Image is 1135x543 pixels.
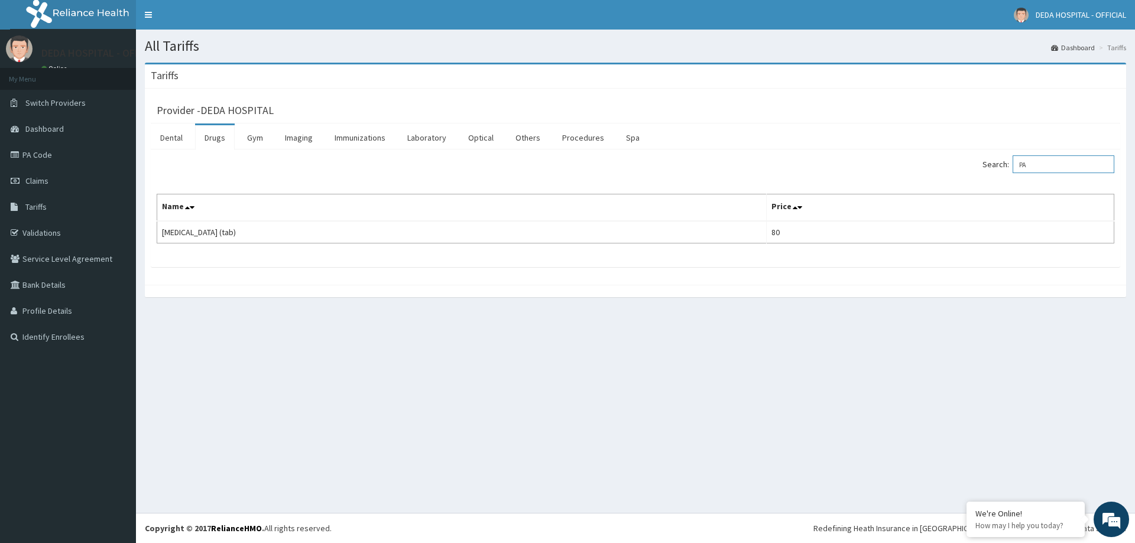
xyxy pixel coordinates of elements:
span: We're online! [69,149,163,268]
img: d_794563401_company_1708531726252_794563401 [22,59,48,89]
p: DEDA HOSPITAL - OFFICIAL [41,48,163,58]
img: User Image [6,35,33,62]
div: Chat with us now [61,66,199,82]
a: Immunizations [325,125,395,150]
a: Laboratory [398,125,456,150]
td: 80 [766,221,1114,243]
span: Claims [25,175,48,186]
a: Others [506,125,550,150]
span: Switch Providers [25,97,86,108]
a: Gym [238,125,273,150]
textarea: Type your message and hit 'Enter' [6,323,225,364]
a: Dental [151,125,192,150]
label: Search: [982,155,1114,173]
li: Tariffs [1096,43,1126,53]
a: Online [41,64,70,73]
a: Optical [459,125,503,150]
footer: All rights reserved. [136,513,1135,543]
th: Name [157,194,767,222]
span: DEDA HOSPITAL - OFFICIAL [1036,9,1126,20]
span: Dashboard [25,123,64,134]
div: Redefining Heath Insurance in [GEOGRAPHIC_DATA] using Telemedicine and Data Science! [813,522,1126,534]
img: User Image [1014,8,1029,22]
a: Drugs [195,125,235,150]
div: We're Online! [975,508,1076,519]
a: RelianceHMO [211,523,262,534]
div: Minimize live chat window [194,6,222,34]
strong: Copyright © 2017 . [145,523,264,534]
a: Dashboard [1051,43,1095,53]
h3: Provider - DEDA HOSPITAL [157,105,274,116]
a: Spa [617,125,649,150]
p: How may I help you today? [975,521,1076,531]
a: Procedures [553,125,614,150]
h1: All Tariffs [145,38,1126,54]
h3: Tariffs [151,70,179,81]
a: Imaging [275,125,322,150]
td: [MEDICAL_DATA] (tab) [157,221,767,243]
span: Tariffs [25,201,47,212]
th: Price [766,194,1114,222]
input: Search: [1013,155,1114,173]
